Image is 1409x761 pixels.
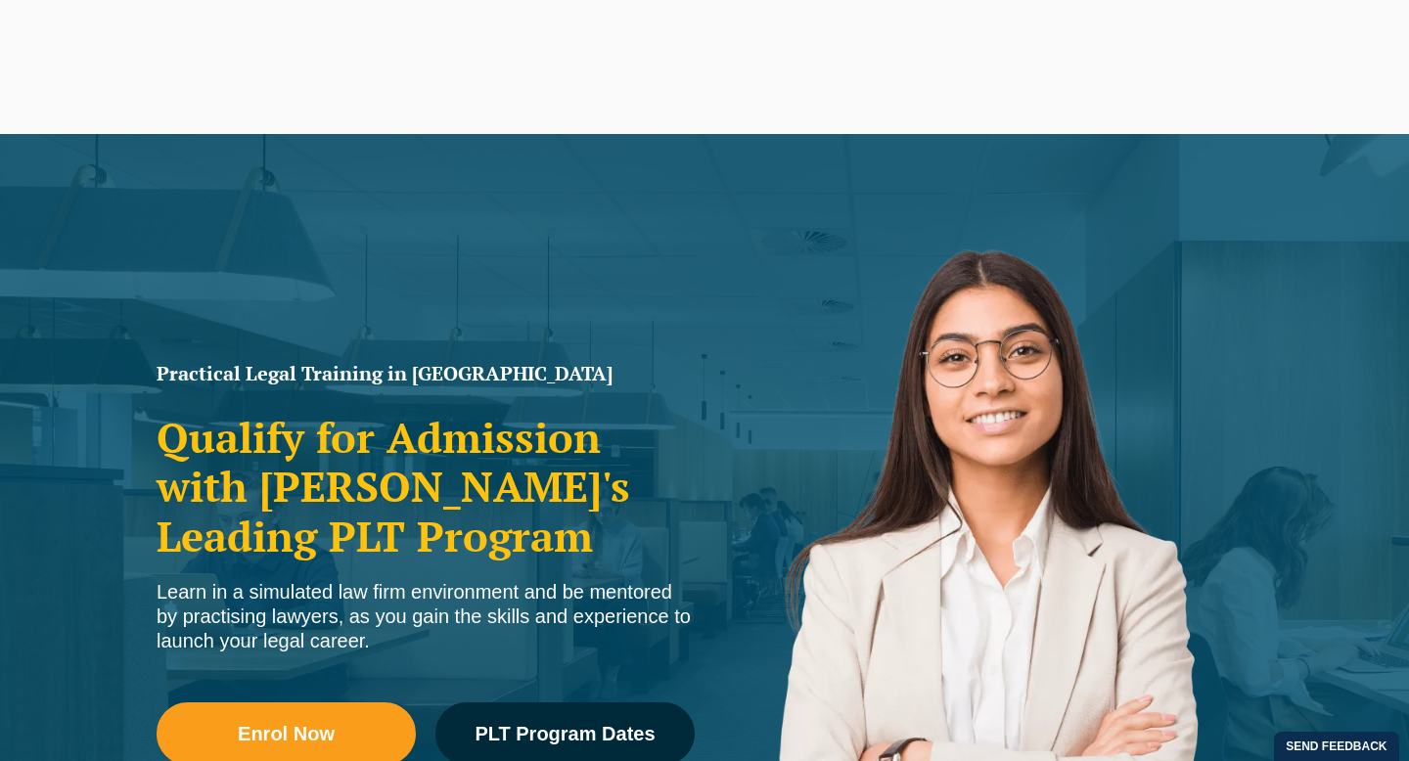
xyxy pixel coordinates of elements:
[238,724,335,743] span: Enrol Now
[475,724,655,743] span: PLT Program Dates
[157,413,695,560] h2: Qualify for Admission with [PERSON_NAME]'s Leading PLT Program
[157,364,695,383] h1: Practical Legal Training in [GEOGRAPHIC_DATA]
[157,580,695,653] div: Learn in a simulated law firm environment and be mentored by practising lawyers, as you gain the ...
